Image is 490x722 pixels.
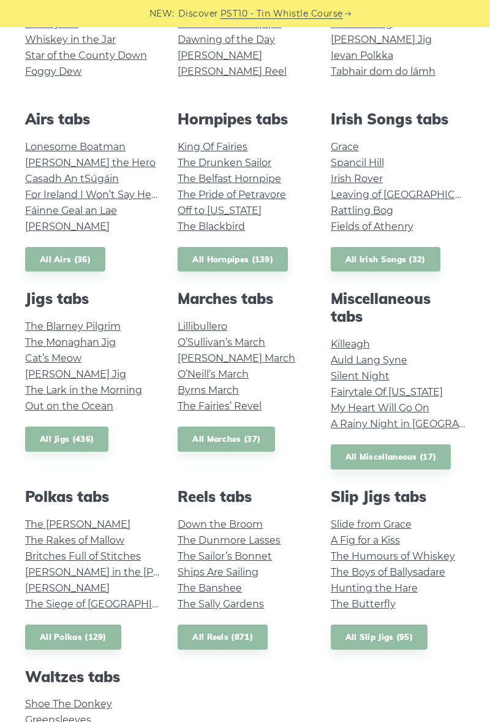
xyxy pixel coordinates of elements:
a: The Humours of Whiskey [331,550,455,562]
a: Tabhair dom do lámh [331,66,435,77]
a: The Monaghan Jig [25,336,116,348]
a: Cat’s Meow [25,352,81,364]
a: [PERSON_NAME] in the [PERSON_NAME] [25,566,228,578]
a: Lonesome Boatman [25,141,126,153]
a: Leaving of [GEOGRAPHIC_DATA] [331,189,489,200]
a: Fields of Athenry [331,221,413,232]
a: Spancil Hill [331,157,384,169]
h2: Jigs tabs [25,290,159,308]
a: All Polkas (129) [25,625,121,650]
a: The Boys of Ballysadare [331,566,445,578]
a: Off to [US_STATE] [178,205,262,216]
a: King Of Fairies [178,141,247,153]
h2: Miscellaneous tabs [331,290,465,325]
a: For Ireland I Won’t Say Her Name [25,189,187,200]
a: Grace [331,141,359,153]
a: The Sailor’s Bonnet [178,550,272,562]
a: PST10 - Tin Whistle Course [221,7,343,21]
a: The Sailor’s Hornpipe [178,18,281,29]
a: Killeagh [331,338,370,350]
a: Dawning of the Day [178,34,275,45]
h2: Slip Jigs tabs [331,488,465,506]
a: The Blarney Pilgrim [25,321,121,332]
a: All Reels (871) [178,625,268,650]
a: Slide from Grace [331,519,412,530]
a: [PERSON_NAME] Jig [331,34,432,45]
a: Lillibullero [178,321,227,332]
a: The Drunken Sailor [178,157,271,169]
a: Fairytale Of [US_STATE] [331,386,443,398]
h2: Hornpipes tabs [178,110,312,128]
a: [PERSON_NAME] the Hero [25,157,156,169]
a: Foggy Dew [25,66,81,77]
a: The Rakes of Mallow [25,534,124,546]
a: Byrns March [178,384,239,396]
a: Casadh An tSúgáin [25,173,119,184]
a: [PERSON_NAME] March [178,352,295,364]
a: The [PERSON_NAME] [25,519,130,530]
a: A Fig for a Kiss [331,534,400,546]
a: Irish Rover [331,173,383,184]
a: All Hornpipes (139) [178,247,288,272]
span: NEW: [149,7,175,21]
a: The Blackbird [178,221,245,232]
a: All Airs (36) [25,247,105,272]
a: Galway Girl [25,18,78,29]
a: Silent Night [331,370,390,382]
a: The Lark in the Morning [25,384,142,396]
a: Star of the County Down [25,50,147,61]
a: O’Sullivan’s March [178,336,265,348]
span: Discover [178,7,219,21]
a: Down the Broom [178,519,263,530]
h2: Airs tabs [25,110,159,128]
h2: Polkas tabs [25,488,159,506]
a: The Butterfly [331,598,396,610]
a: Auld Lang Syne [331,354,407,366]
a: Hunting the Hare [331,582,418,594]
h2: Marches tabs [178,290,312,308]
a: The Siege of [GEOGRAPHIC_DATA] [25,598,193,610]
a: Ships Are Sailing [178,566,258,578]
a: Out on the Ocean [25,400,113,412]
a: Fáinne Geal an Lae [25,205,117,216]
a: Britches Full of Stitches [25,550,141,562]
a: All Miscellaneous (17) [331,444,451,469]
a: Whiskey in the Jar [25,34,116,45]
a: [PERSON_NAME] [25,221,110,232]
h2: Waltzes tabs [25,668,159,686]
a: Shoe The Donkey [25,698,112,710]
a: O’Neill’s March [178,368,249,380]
a: Ievan Polkka [331,50,393,61]
h2: Irish Songs tabs [331,110,465,128]
a: All Marches (37) [178,427,275,452]
h2: Reels tabs [178,488,312,506]
a: All Slip Jigs (95) [331,625,428,650]
a: The Fairies’ Revel [178,400,262,412]
a: The Belfast Hornpipe [178,173,281,184]
a: [PERSON_NAME] [178,50,262,61]
a: The Sally Gardens [178,598,264,610]
a: [PERSON_NAME] Jig [25,368,126,380]
a: All Irish Songs (32) [331,247,440,272]
a: [PERSON_NAME] [25,582,110,594]
a: The Pride of Petravore [178,189,286,200]
a: All Jigs (436) [25,427,108,452]
a: My Heart Will Go On [331,402,429,414]
a: Rattling Bog [331,205,393,216]
a: The Kesh Jig [331,18,393,29]
a: [PERSON_NAME] Reel [178,66,287,77]
a: The Dunmore Lasses [178,534,281,546]
a: The Banshee [178,582,242,594]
